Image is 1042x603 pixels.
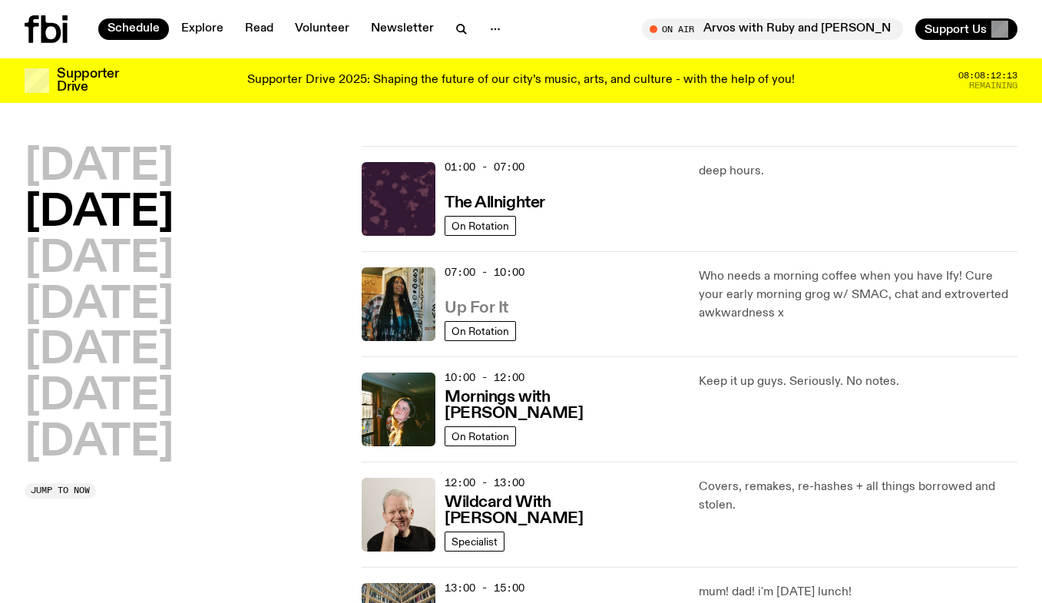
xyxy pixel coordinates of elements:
span: 07:00 - 10:00 [445,265,524,280]
a: Schedule [98,18,169,40]
button: [DATE] [25,330,174,373]
p: Who needs a morning coffee when you have Ify! Cure your early morning grog w/ SMAC, chat and extr... [699,267,1017,323]
a: The Allnighter [445,192,545,211]
p: Covers, remakes, re-hashes + all things borrowed and stolen. [699,478,1017,515]
span: 10:00 - 12:00 [445,370,524,385]
button: [DATE] [25,422,174,465]
h3: Wildcard With [PERSON_NAME] [445,495,680,527]
a: On Rotation [445,426,516,446]
button: [DATE] [25,192,174,235]
span: 08:08:12:13 [958,71,1017,80]
a: Read [236,18,283,40]
span: Support Us [925,22,987,36]
span: Jump to now [31,486,90,495]
a: Up For It [445,297,508,316]
span: On Rotation [452,430,509,442]
span: 13:00 - 15:00 [445,581,524,595]
a: Specialist [445,532,504,552]
button: [DATE] [25,238,174,281]
a: Volunteer [286,18,359,40]
img: Ify - a Brown Skin girl with black braided twists, looking up to the side with her tongue stickin... [362,267,435,341]
h3: Up For It [445,300,508,316]
span: On Rotation [452,220,509,231]
button: Support Us [915,18,1017,40]
p: deep hours. [699,162,1017,181]
span: Remaining [969,81,1017,90]
button: Jump to now [25,483,96,499]
span: 12:00 - 13:00 [445,475,524,490]
a: Newsletter [362,18,443,40]
a: Wildcard With [PERSON_NAME] [445,492,680,527]
h3: The Allnighter [445,195,545,211]
button: On AirArvos with Ruby and [PERSON_NAME] [642,18,903,40]
span: On Rotation [452,325,509,336]
a: Mornings with [PERSON_NAME] [445,386,680,422]
p: mum! dad! i'm [DATE] lunch! [699,583,1017,601]
p: Keep it up guys. Seriously. No notes. [699,373,1017,391]
h3: Supporter Drive [57,68,118,94]
img: Stuart is smiling charmingly, wearing a black t-shirt against a stark white background. [362,478,435,552]
p: Supporter Drive 2025: Shaping the future of our city’s music, arts, and culture - with the help o... [247,74,795,88]
button: [DATE] [25,284,174,327]
img: Freya smiles coyly as she poses for the image. [362,373,435,446]
span: 01:00 - 07:00 [445,160,524,174]
h3: Mornings with [PERSON_NAME] [445,389,680,422]
a: On Rotation [445,321,516,341]
a: Explore [172,18,233,40]
button: [DATE] [25,146,174,189]
button: [DATE] [25,376,174,419]
a: On Rotation [445,216,516,236]
span: Specialist [452,535,498,547]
